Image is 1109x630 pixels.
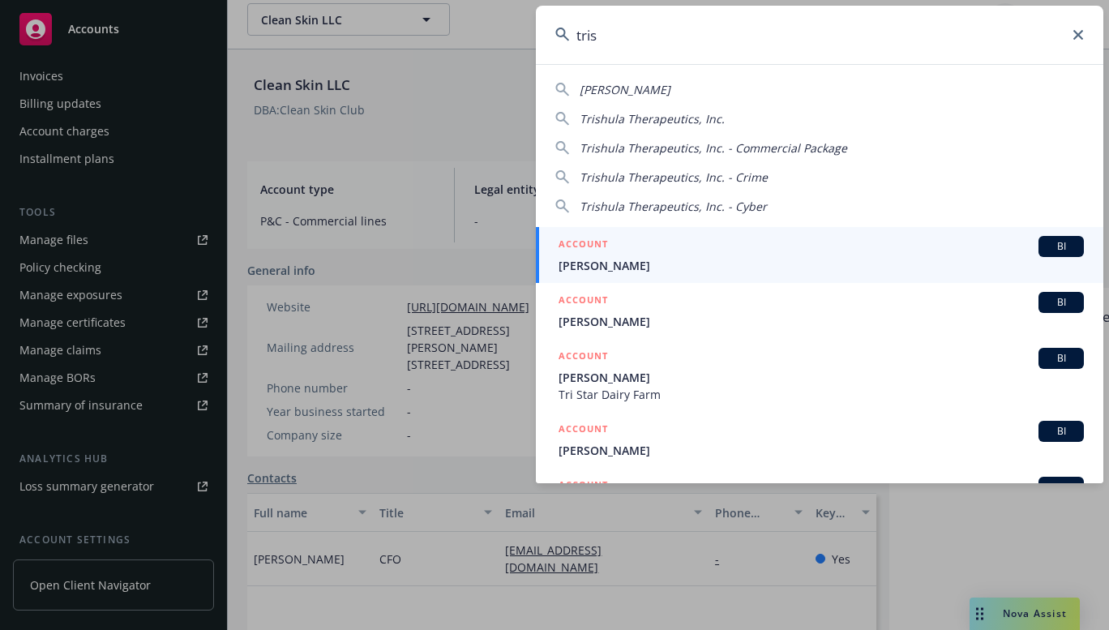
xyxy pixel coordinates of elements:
h5: ACCOUNT [559,236,608,255]
a: ACCOUNTBI[PERSON_NAME] [536,412,1103,468]
a: ACCOUNTBI [536,468,1103,524]
span: BI [1045,239,1077,254]
input: Search... [536,6,1103,64]
span: Trishula Therapeutics, Inc. - Commercial Package [580,140,847,156]
span: BI [1045,480,1077,495]
span: BI [1045,351,1077,366]
span: [PERSON_NAME] [559,313,1084,330]
h5: ACCOUNT [559,292,608,311]
h5: ACCOUNT [559,421,608,440]
span: Trishula Therapeutics, Inc. - Crime [580,169,768,185]
a: ACCOUNTBI[PERSON_NAME] [536,283,1103,339]
span: Trishula Therapeutics, Inc. [580,111,725,126]
span: [PERSON_NAME] [559,442,1084,459]
a: ACCOUNTBI[PERSON_NAME] [536,227,1103,283]
h5: ACCOUNT [559,477,608,496]
span: Tri Star Dairy Farm [559,386,1084,403]
span: [PERSON_NAME] [580,82,670,97]
h5: ACCOUNT [559,348,608,367]
span: BI [1045,295,1077,310]
span: [PERSON_NAME] [559,369,1084,386]
a: ACCOUNTBI[PERSON_NAME]Tri Star Dairy Farm [536,339,1103,412]
span: Trishula Therapeutics, Inc. - Cyber [580,199,767,214]
span: [PERSON_NAME] [559,257,1084,274]
span: BI [1045,424,1077,439]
